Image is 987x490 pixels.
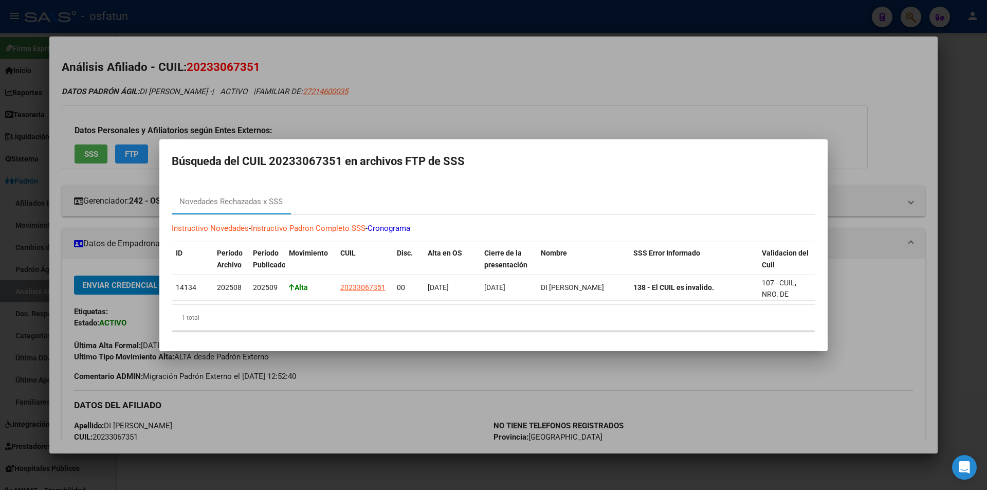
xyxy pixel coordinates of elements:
[629,242,758,276] datatable-header-cell: SSS Error Informado
[251,224,365,233] a: Instructivo Padron Completo SSS
[340,283,386,292] span: 20233067351
[633,249,700,257] span: SSS Error Informado
[289,249,328,257] span: Movimiento
[217,283,242,292] span: 202508
[172,242,213,276] datatable-header-cell: ID
[217,249,243,269] span: Período Archivo
[762,279,807,392] span: 107 - CUIL, NRO. DE DOCUMENTO, APELLIDO Y NOMBRE coinciden, difiere el AÑO DE LA FECHA DE NACIMIENTO
[176,249,182,257] span: ID
[480,242,537,276] datatable-header-cell: Cierre de la presentación
[484,249,527,269] span: Cierre de la presentación
[172,305,815,331] div: 1 total
[336,242,393,276] datatable-header-cell: CUIL
[253,249,286,269] span: Período Publicado
[428,249,462,257] span: Alta en OS
[179,196,283,208] div: Novedades Rechazadas x SSS
[289,283,308,292] strong: Alta
[424,242,480,276] datatable-header-cell: Alta en OS
[541,249,567,257] span: Nombre
[176,283,196,292] span: 14134
[213,242,249,276] datatable-header-cell: Período Archivo
[285,242,336,276] datatable-header-cell: Movimiento
[541,283,604,292] span: DI [PERSON_NAME]
[397,282,419,294] div: 00
[340,249,356,257] span: CUIL
[393,242,424,276] datatable-header-cell: Disc.
[484,283,505,292] span: [DATE]
[762,249,809,269] span: Validacion del Cuil
[537,242,629,276] datatable-header-cell: Nombre
[172,224,249,233] a: Instructivo Novedades
[249,242,285,276] datatable-header-cell: Período Publicado
[397,249,413,257] span: Disc.
[428,283,449,292] span: [DATE]
[368,224,410,233] a: Cronograma
[814,242,871,276] datatable-header-cell: Cuil Error
[172,152,815,171] h2: Búsqueda del CUIL 20233067351 en archivos FTP de SSS
[633,283,714,292] strong: 138 - El CUIL es invalido.
[253,283,278,292] span: 202509
[172,223,815,234] p: - -
[758,242,814,276] datatable-header-cell: Validacion del Cuil
[952,455,977,480] div: Open Intercom Messenger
